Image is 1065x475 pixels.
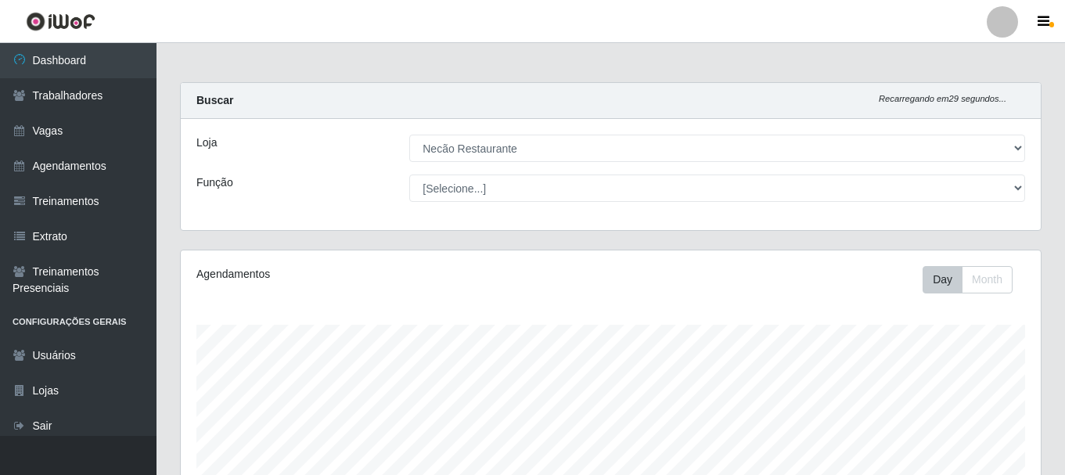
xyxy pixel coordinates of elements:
[923,266,1013,293] div: First group
[962,266,1013,293] button: Month
[196,175,233,191] label: Função
[879,94,1006,103] i: Recarregando em 29 segundos...
[196,94,233,106] strong: Buscar
[26,12,95,31] img: CoreUI Logo
[923,266,962,293] button: Day
[196,266,528,282] div: Agendamentos
[923,266,1025,293] div: Toolbar with button groups
[196,135,217,151] label: Loja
